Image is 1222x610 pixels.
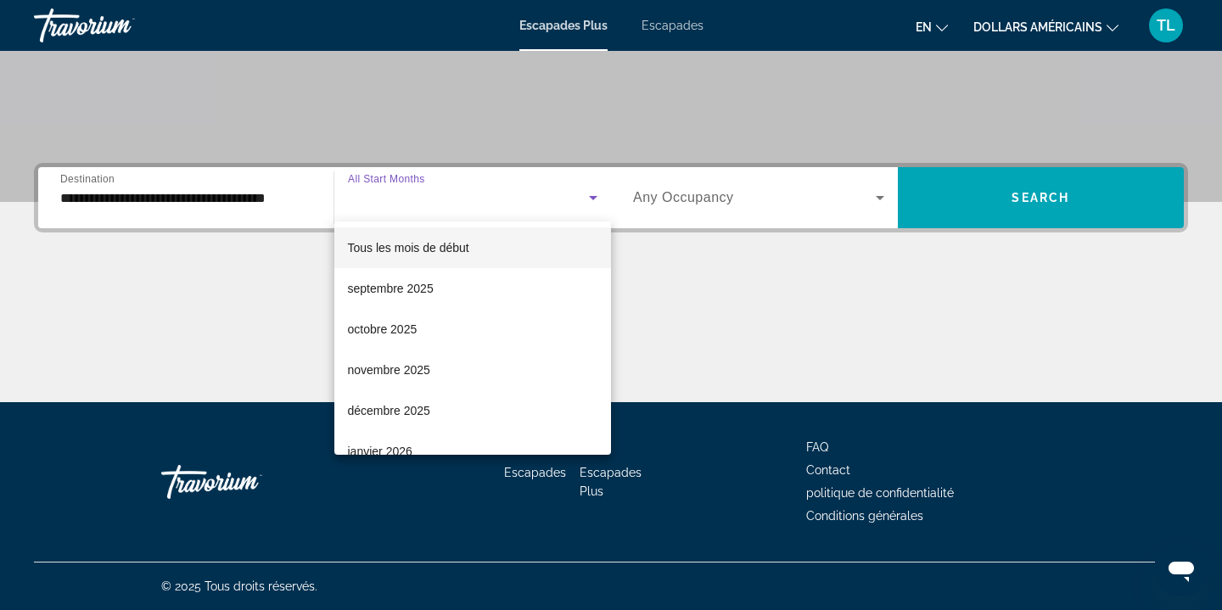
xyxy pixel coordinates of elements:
font: septembre 2025 [348,282,434,295]
font: Tous les mois de début [348,241,469,255]
font: décembre 2025 [348,404,430,417]
font: novembre 2025 [348,363,430,377]
font: janvier 2026 [348,445,412,458]
iframe: Bouton de lancement de la fenêtre de messagerie [1154,542,1208,596]
font: octobre 2025 [348,322,418,336]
